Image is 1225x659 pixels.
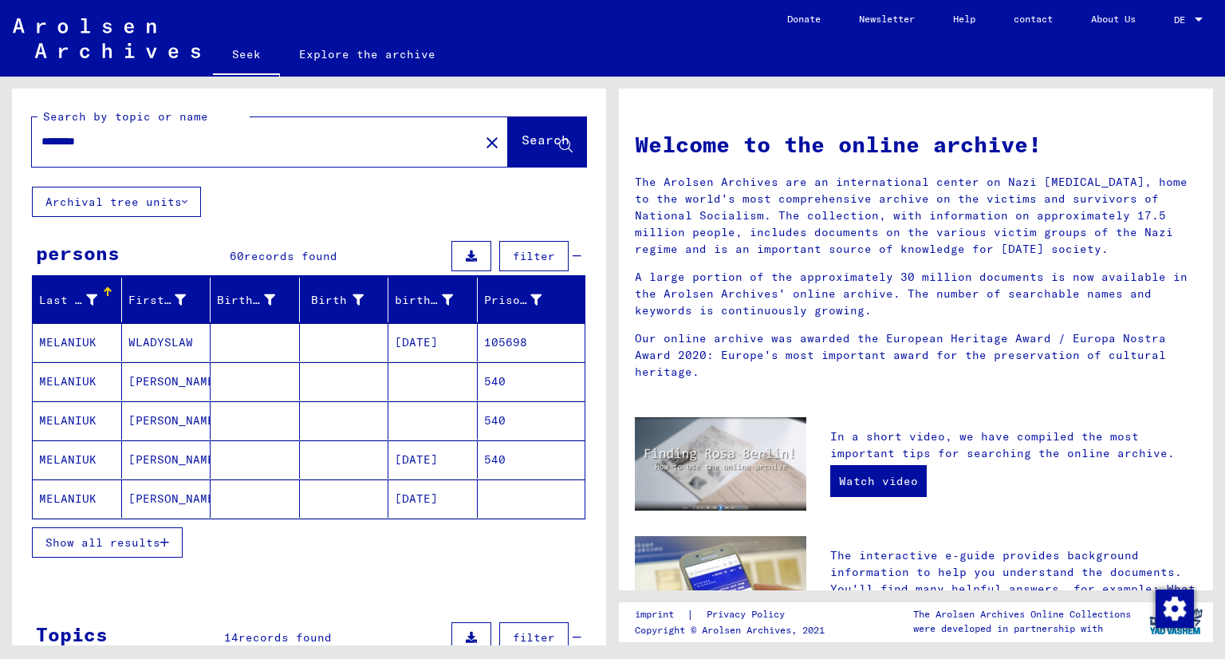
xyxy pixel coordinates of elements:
[217,293,289,307] font: Birth name
[128,335,193,349] font: WLADYSLAW
[45,195,182,209] font: Archival tree units
[478,278,585,322] mat-header-cell: Prisoner #
[39,452,97,467] font: MELANIUK
[830,429,1175,460] font: In a short video, we have compiled the most important tips for searching the online archive.
[694,606,804,623] a: Privacy Policy
[128,452,222,467] font: [PERSON_NAME]
[280,35,455,73] a: Explore the archive
[484,413,506,428] font: 540
[238,630,332,645] font: records found
[36,622,108,646] font: Topics
[43,109,208,124] font: Search by topic or name
[476,126,508,158] button: Clear
[39,374,97,389] font: MELANIUK
[299,47,435,61] font: Explore the archive
[499,241,569,271] button: filter
[1146,602,1206,641] img: yv_logo.png
[484,374,506,389] font: 540
[1174,14,1185,26] font: DE
[635,536,806,651] img: eguide.jpg
[830,548,1195,629] font: The interactive e-guide provides background information to help you understand the documents. You...
[635,270,1188,318] font: A large portion of the approximately 30 million documents is now available in the Arolsen Archive...
[1155,589,1193,627] div: Change consent
[395,335,438,349] font: [DATE]
[513,249,555,263] font: filter
[213,35,280,77] a: Seek
[484,335,527,349] font: 105698
[33,278,122,322] mat-header-cell: Last name
[128,287,211,313] div: First name
[36,241,120,265] font: persons
[39,335,97,349] font: MELANIUK
[13,18,200,58] img: Arolsen_neg.svg
[244,249,337,263] font: records found
[913,608,1131,620] font: The Arolsen Archives Online Collections
[128,491,222,506] font: [PERSON_NAME]
[39,293,104,307] font: Last name
[635,608,674,620] font: imprint
[484,287,566,313] div: Prisoner #
[128,413,222,428] font: [PERSON_NAME]
[483,133,502,152] mat-icon: close
[513,630,555,645] font: filter
[635,130,1042,158] font: Welcome to the online archive!
[635,331,1166,379] font: Our online archive was awarded the European Heritage Award / Europa Nostra Award 2020: Europe's m...
[522,132,569,148] font: Search
[635,624,825,636] font: Copyright © Arolsen Archives, 2021
[128,374,222,389] font: [PERSON_NAME]
[32,187,201,217] button: Archival tree units
[311,293,347,307] font: Birth
[687,607,694,622] font: |
[395,287,477,313] div: birth date
[232,47,261,61] font: Seek
[484,293,556,307] font: Prisoner #
[39,287,121,313] div: Last name
[635,606,687,623] a: imprint
[32,527,183,558] button: Show all results
[224,630,238,645] font: 14
[1014,13,1053,25] font: contact
[1156,590,1194,628] img: Change consent
[122,278,211,322] mat-header-cell: First name
[484,452,506,467] font: 540
[45,535,160,550] font: Show all results
[211,278,300,322] mat-header-cell: Birth name
[787,13,821,25] font: Donate
[300,278,389,322] mat-header-cell: Birth
[839,474,918,488] font: Watch video
[39,413,97,428] font: MELANIUK
[388,278,478,322] mat-header-cell: birth date
[395,452,438,467] font: [DATE]
[395,293,467,307] font: birth date
[859,13,915,25] font: Newsletter
[1091,13,1136,25] font: About Us
[635,175,1188,256] font: The Arolsen Archives are an international center on Nazi [MEDICAL_DATA], home to the world's most...
[39,491,97,506] font: MELANIUK
[217,287,299,313] div: Birth name
[953,13,975,25] font: Help
[128,293,200,307] font: First name
[508,117,586,167] button: Search
[635,417,806,511] img: video.jpg
[830,465,927,497] a: Watch video
[395,491,438,506] font: [DATE]
[306,287,388,313] div: Birth
[499,622,569,653] button: filter
[230,249,244,263] font: 60
[707,608,785,620] font: Privacy Policy
[913,622,1103,634] font: were developed in partnership with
